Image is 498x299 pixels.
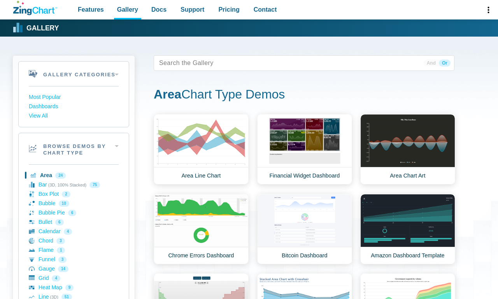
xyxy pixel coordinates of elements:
a: ZingChart Logo. Click to return to the homepage [13,1,57,15]
span: Features [78,4,104,15]
span: Docs [151,4,167,15]
span: Or [439,60,451,67]
a: Dashboards [29,102,119,111]
span: Contact [254,4,277,15]
a: View All [29,111,119,121]
span: Pricing [218,4,239,15]
a: Amazon Dashboard Template [360,194,455,264]
a: Most Popular [29,93,119,102]
a: Gallery [13,22,59,34]
a: Area Line Chart [154,114,249,185]
span: Support [181,4,204,15]
h1: Chart Type Demos [154,86,454,104]
span: Gallery [117,4,138,15]
a: Chrome Errors Dashboard [154,194,249,264]
strong: Area [154,87,181,101]
h2: Browse Demos By Chart Type [19,133,129,164]
h2: Gallery Categories [19,62,129,86]
span: And [424,60,439,67]
strong: Gallery [26,25,59,32]
a: Financial Widget Dashboard [257,114,352,185]
a: Area Chart Art [360,114,455,185]
a: Bitcoin Dashboard [257,194,352,264]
